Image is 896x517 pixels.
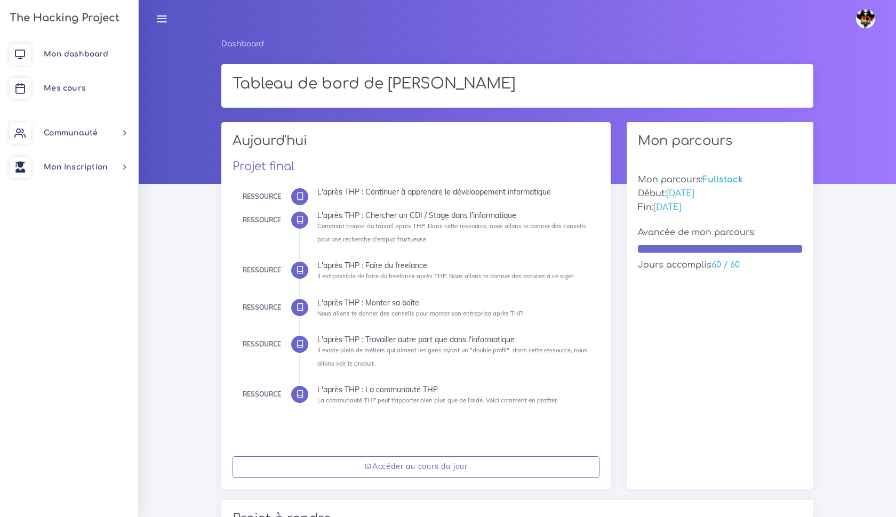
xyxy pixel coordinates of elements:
h3: The Hacking Project [6,12,119,24]
div: L'après THP : Travailler autre part que dans l'informatique [317,336,591,343]
span: Mes cours [44,84,86,92]
h1: Tableau de bord de [PERSON_NAME] [233,75,802,93]
small: La communauté THP peut t'apporter bien plus que de l'aide. Voici comment en profiter. [317,397,558,404]
div: L'après THP : Continuer à apprendre le développement informatique [317,188,591,196]
span: Fullstack [702,175,743,184]
div: Ressource [243,191,281,203]
img: avatar [856,9,875,28]
h2: Mon parcours [638,133,802,149]
small: Nous allons te donner des conseils pour monter son entreprise après THP. [317,310,524,317]
div: Ressource [243,264,281,276]
div: L'après THP : Chercher un CDI / Stage dans l'informatique [317,212,591,219]
small: Il est possible de faire du freelance après THP. Nous allons te donner des astuces à ce sujet. [317,272,575,280]
h5: Mon parcours: [638,175,802,185]
div: Ressource [243,389,281,400]
small: Comment trouver du travail après THP. Dans cette ressource, nous allons te donner des conseils po... [317,222,586,243]
h5: Fin: [638,203,802,213]
div: L'après THP : Monter sa boîte [317,299,591,306]
h5: Début: [638,189,802,199]
a: Accéder au cours du jour [233,456,599,478]
span: 60 / 60 [711,260,740,270]
span: Mon inscription [44,163,108,171]
div: Ressource [243,214,281,226]
a: Dashboard [221,40,264,48]
div: Ressource [243,302,281,313]
h5: Jours accomplis [638,260,802,270]
div: L'après THP : La communauté THP [317,386,591,393]
span: [DATE] [666,189,694,198]
span: [DATE] [653,203,682,212]
a: Projet final [233,160,294,173]
div: L'après THP : Faire du freelance [317,262,591,269]
h5: Avancée de mon parcours: [638,228,802,238]
small: Il existe plein de métiers qui aiment les gens ayant un "double profil". dans cette ressource, no... [317,346,587,367]
span: Mon dashboard [44,50,108,58]
div: Ressource [243,338,281,350]
span: Communauté [44,129,98,137]
h2: Aujourd'hui [233,133,599,156]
